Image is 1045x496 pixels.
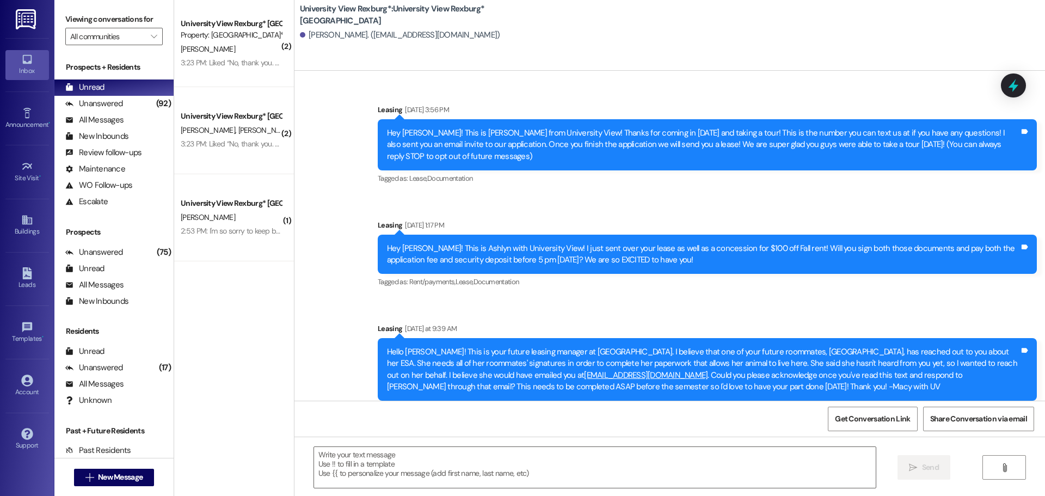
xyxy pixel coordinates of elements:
button: Share Conversation via email [923,407,1034,431]
div: Unanswered [65,362,123,373]
i:  [909,463,917,472]
div: (92) [153,95,174,112]
div: 2:53 PM: I'm so sorry to keep bothering you about it, but there isn't a package for an [PERSON_NA... [181,226,729,236]
span: • [42,333,44,341]
div: Leasing [378,104,1037,119]
div: University View Rexburg* [GEOGRAPHIC_DATA] [181,18,281,29]
div: Prospects [54,226,174,238]
div: Review follow-ups [65,147,142,158]
i:  [85,473,94,482]
span: Rent/payments , [409,277,456,286]
a: [EMAIL_ADDRESS][DOMAIN_NAME] [584,370,708,381]
i:  [1000,463,1009,472]
a: Account [5,371,49,401]
div: Past Residents [65,445,131,456]
div: Unanswered [65,98,123,109]
span: [PERSON_NAME] [181,44,235,54]
div: New Inbounds [65,296,128,307]
div: Leasing [378,219,1037,235]
a: Site Visit • [5,157,49,187]
span: Documentation [474,277,519,286]
div: Tagged as: [378,170,1037,186]
div: Past + Future Residents [54,425,174,437]
div: Prospects + Residents [54,62,174,73]
div: 3:23 PM: Liked “No, thank you. We were looking forward to living on the fourth floor and don't re... [181,58,770,68]
div: [DATE] 1:17 PM [402,219,444,231]
div: All Messages [65,279,124,291]
span: [PERSON_NAME] [238,125,292,135]
span: Share Conversation via email [930,413,1027,425]
div: Leasing [378,323,1037,338]
label: Viewing conversations for [65,11,163,28]
div: University View Rexburg* [GEOGRAPHIC_DATA] [181,111,281,122]
button: Get Conversation Link [828,407,917,431]
div: (75) [154,244,174,261]
img: ResiDesk Logo [16,9,38,29]
span: Send [922,462,939,473]
span: • [39,173,41,180]
a: Inbox [5,50,49,79]
div: [PERSON_NAME]. ([EMAIL_ADDRESS][DOMAIN_NAME]) [300,29,500,41]
div: [DATE] at 9:39 AM [402,323,457,334]
div: Property: [GEOGRAPHIC_DATA]* [181,29,281,41]
a: Templates • [5,318,49,347]
span: [PERSON_NAME] [181,125,238,135]
i:  [151,32,157,41]
span: New Message [98,471,143,483]
div: Residents [54,326,174,337]
div: 3:23 PM: Liked “No, thank you. We were looking forward to living on the fourth floor and don't re... [181,139,770,149]
div: [DATE] 3:56 PM [402,104,449,115]
div: Unread [65,263,104,274]
div: All Messages [65,378,124,390]
span: • [48,119,50,127]
span: [PERSON_NAME] [181,212,235,222]
span: Documentation [427,174,473,183]
span: Get Conversation Link [835,413,910,425]
button: New Message [74,469,155,486]
a: Support [5,425,49,454]
div: Unanswered [65,247,123,258]
div: University View Rexburg* [GEOGRAPHIC_DATA] [181,198,281,209]
div: Unread [65,346,104,357]
div: Hey [PERSON_NAME]! This is [PERSON_NAME] from University View! Thanks for coming in [DATE] and ta... [387,127,1019,162]
a: Leads [5,264,49,293]
div: (17) [156,359,174,376]
div: Maintenance [65,163,125,175]
a: Buildings [5,211,49,240]
div: New Inbounds [65,131,128,142]
div: Hey [PERSON_NAME]! This is Ashlyn with University View! I just sent over your lease as well as a ... [387,243,1019,266]
div: All Messages [65,114,124,126]
div: Hello [PERSON_NAME]! This is your future leasing manager at [GEOGRAPHIC_DATA]. I believe that one... [387,346,1019,393]
input: All communities [70,28,145,45]
button: Send [898,455,950,480]
div: Escalate [65,196,108,207]
span: Lease , [409,174,427,183]
span: Lease , [456,277,474,286]
b: University View Rexburg*: University View Rexburg* [GEOGRAPHIC_DATA] [300,3,518,27]
div: Tagged as: [378,274,1037,290]
div: Unread [65,82,104,93]
div: Unknown [65,395,112,406]
div: WO Follow-ups [65,180,132,191]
